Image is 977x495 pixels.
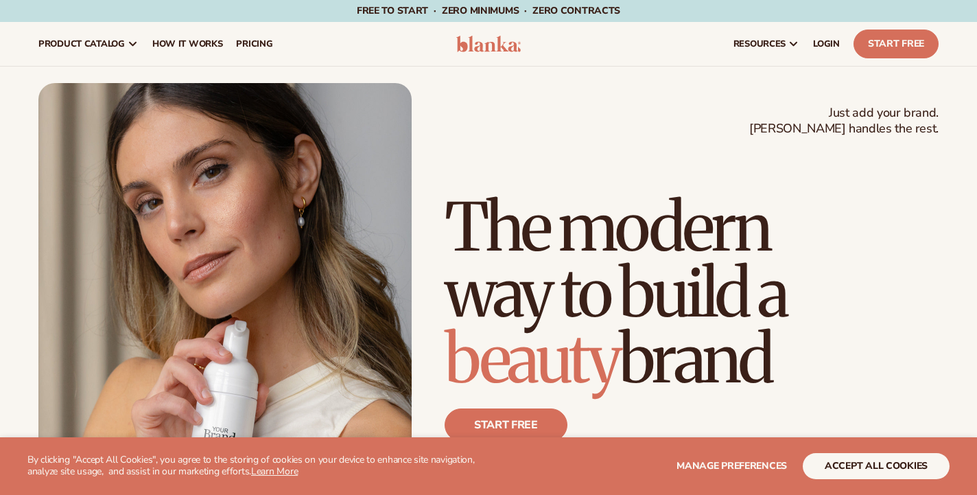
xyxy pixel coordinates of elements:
p: By clicking "Accept All Cookies", you agree to the storing of cookies on your device to enhance s... [27,454,506,478]
span: How It Works [152,38,223,49]
span: Just add your brand. [PERSON_NAME] handles the rest. [749,105,939,137]
span: pricing [236,38,272,49]
span: product catalog [38,38,125,49]
img: logo [456,36,521,52]
a: How It Works [145,22,230,66]
span: resources [733,38,786,49]
span: Manage preferences [676,459,787,472]
a: resources [727,22,806,66]
a: Learn More [251,465,298,478]
h1: The modern way to build a brand [445,194,939,392]
button: Manage preferences [676,453,787,479]
a: LOGIN [806,22,847,66]
a: Start Free [854,30,939,58]
a: product catalog [32,22,145,66]
span: LOGIN [813,38,840,49]
a: Start free [445,408,567,441]
a: pricing [229,22,279,66]
span: beauty [445,318,619,400]
button: accept all cookies [803,453,950,479]
span: Free to start · ZERO minimums · ZERO contracts [357,4,620,17]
